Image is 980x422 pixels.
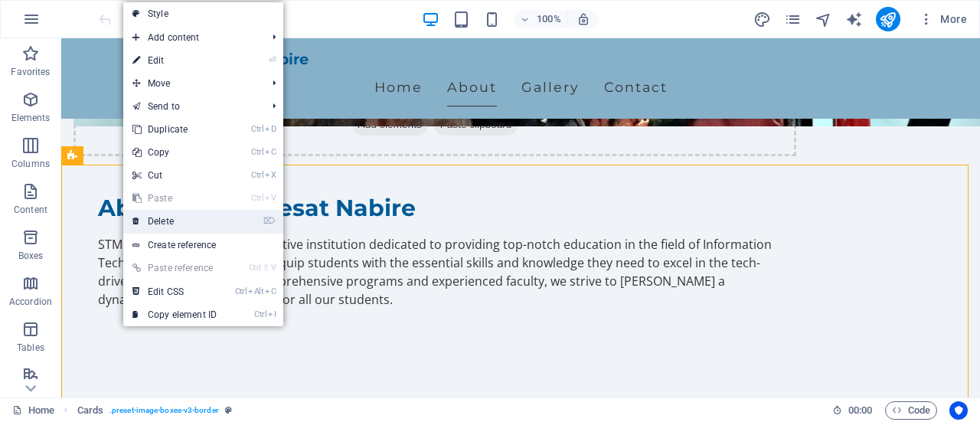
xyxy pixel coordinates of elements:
i: Pages (Ctrl+Alt+S) [784,11,802,28]
p: Elements [11,112,51,124]
span: . preset-image-boxes-v3-border [109,401,219,420]
i: Ctrl [249,263,261,273]
button: Usercentrics [949,401,968,420]
span: Move [123,72,260,95]
h6: Session time [832,401,873,420]
a: Style [123,2,283,25]
span: Code [892,401,930,420]
a: ⏎Edit [123,49,226,72]
i: ⏎ [269,55,276,65]
a: CtrlICopy element ID [123,303,226,326]
span: 00 00 [848,401,872,420]
i: On resize automatically adjust zoom level to fit chosen device. [577,12,590,26]
i: ⇧ [263,263,269,273]
a: CtrlAltCEdit CSS [123,280,226,303]
a: Ctrl⇧VPaste reference [123,257,226,280]
i: AI Writer [845,11,863,28]
button: 100% [514,10,568,28]
p: Accordion [9,296,52,308]
p: Favorites [11,66,50,78]
p: Tables [17,342,44,354]
button: publish [876,7,900,31]
nav: breadcrumb [77,401,232,420]
i: C [265,147,276,157]
i: V [265,193,276,203]
i: Ctrl [251,193,263,203]
button: text_generator [845,10,864,28]
button: Code [885,401,937,420]
h6: 100% [537,10,561,28]
span: : [859,404,861,416]
a: CtrlCCopy [123,141,226,164]
i: ⌦ [263,216,276,226]
i: This element is a customizable preset [225,406,232,414]
p: Columns [11,158,50,170]
button: navigator [815,10,833,28]
i: C [265,286,276,296]
span: Add content [123,26,260,49]
i: Ctrl [235,286,247,296]
i: Ctrl [254,309,266,319]
i: Ctrl [251,124,263,134]
button: design [753,10,772,28]
p: Content [14,204,47,216]
i: Publish [879,11,897,28]
button: pages [784,10,802,28]
p: Boxes [18,250,44,262]
button: More [913,7,973,31]
a: Send to [123,95,260,118]
a: CtrlDDuplicate [123,118,226,141]
a: Click to cancel selection. Double-click to open Pages [12,401,54,420]
i: Alt [248,286,263,296]
i: Design (Ctrl+Alt+Y) [753,11,771,28]
a: ⌦Delete [123,210,226,233]
i: Navigator [815,11,832,28]
i: V [271,263,276,273]
i: Ctrl [251,147,263,157]
a: CtrlVPaste [123,187,226,210]
i: X [265,170,276,180]
span: More [919,11,967,27]
span: Click to select. Double-click to edit [77,401,103,420]
i: D [265,124,276,134]
i: I [268,309,276,319]
a: Create reference [123,234,283,257]
i: Ctrl [251,170,263,180]
a: CtrlXCut [123,164,226,187]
